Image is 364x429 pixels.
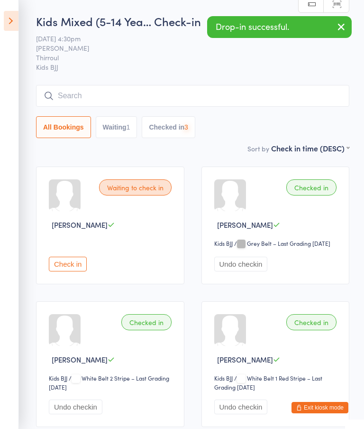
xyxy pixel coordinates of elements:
span: / White Belt 2 Stripe – Last Grading [DATE] [49,374,169,391]
input: Search [36,85,349,107]
button: Exit kiosk mode [291,402,348,413]
div: Checked in [121,314,172,330]
button: Waiting1 [96,116,137,138]
div: Drop-in successful. [207,16,352,38]
button: Undo checkin [214,400,268,414]
button: All Bookings [36,116,91,138]
span: Kids BJJ [36,62,349,72]
div: Waiting to check in [99,179,172,196]
span: / Grey Belt – Last Grading [DATE] [234,239,330,247]
span: [PERSON_NAME] [217,354,273,364]
div: Kids BJJ [214,239,233,247]
div: 1 [127,123,130,131]
div: Check in time (DESC) [271,143,349,153]
span: [PERSON_NAME] [36,43,335,53]
span: Thirroul [36,53,335,62]
h2: Kids Mixed (5-14 Yea… Check-in [36,13,349,29]
span: [PERSON_NAME] [52,220,108,230]
div: 3 [184,123,188,131]
button: Check in [49,257,87,271]
div: Kids BJJ [49,374,67,382]
label: Sort by [247,144,269,153]
span: / White Belt 1 Red Stripe – Last Grading [DATE] [214,374,322,391]
button: Undo checkin [214,257,268,271]
div: Kids BJJ [214,374,233,382]
span: [DATE] 4:30pm [36,34,335,43]
button: Undo checkin [49,400,102,414]
span: [PERSON_NAME] [52,354,108,364]
div: Checked in [286,314,337,330]
div: Checked in [286,179,337,196]
button: Checked in3 [142,116,195,138]
span: [PERSON_NAME] [217,220,273,230]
